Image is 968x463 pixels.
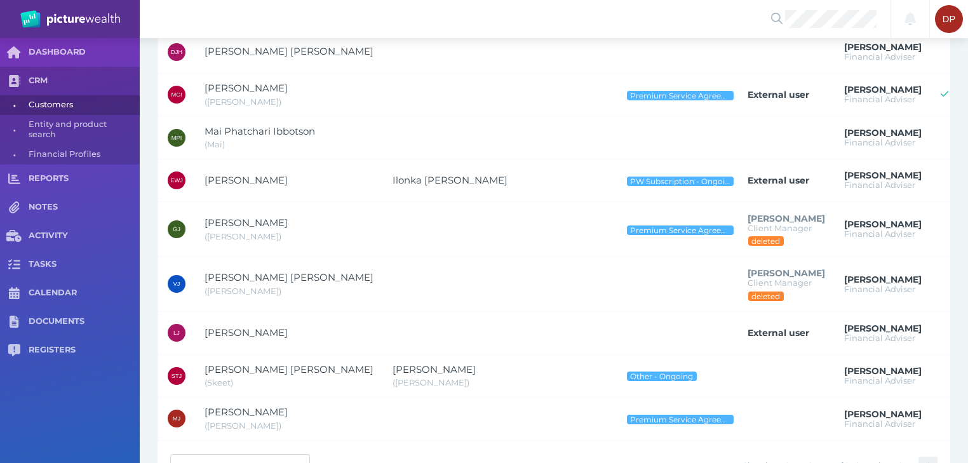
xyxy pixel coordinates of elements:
span: Financial Adviser [844,375,915,386]
span: Mai Phatchari Ibbotson [205,125,315,137]
div: Michael Charles Ibbotson [168,86,185,104]
div: David Parry [935,5,963,33]
span: CRM [29,76,140,86]
img: PW [20,10,120,28]
span: STJ [171,373,182,379]
span: Simon Matthews (DELETED) [748,267,825,279]
span: Financial Adviser [844,333,915,343]
span: deleted [751,236,781,246]
span: Skeet [205,377,233,387]
span: DJH [171,49,182,55]
span: Entity and product search [29,115,135,145]
span: David Parry [844,408,922,420]
span: Financial Adviser [844,419,915,429]
span: LJ [173,330,180,336]
div: Stephen Thomas Joy [168,367,185,385]
div: Gareth Jones [168,220,185,238]
span: EWJ [170,177,183,184]
span: Michael Charles Ibbotson [205,82,288,94]
span: David Parry [844,274,922,285]
span: External user [748,175,809,186]
span: Vanessa Joshua [205,271,373,283]
div: Daniel James Hunt [168,43,185,61]
span: Veronica Marie Joy [393,363,476,375]
span: CALENDAR [29,288,140,299]
span: Financial Adviser [844,180,915,190]
span: David Parry [844,41,922,53]
span: Financial Adviser [844,51,915,62]
span: David Parry [844,365,922,377]
span: Ronnie [393,377,469,387]
span: Other - Ongoing [629,372,694,381]
span: Gareth [205,231,281,241]
span: Mick [205,97,281,107]
span: External user [748,327,809,339]
span: Financial Adviser [844,284,915,294]
span: REPORTS [29,173,140,184]
span: Stephen Thomas Joy [205,363,373,375]
span: GJ [173,226,180,232]
span: Anthony Dermer (DELETED) [748,213,825,224]
span: Marc Jury [205,406,288,418]
span: Vanessa [205,286,281,296]
span: External user [748,89,809,100]
span: David Parry [844,127,922,138]
span: Welfie access active [941,89,948,100]
span: MPI [171,135,182,141]
span: Financial Adviser [844,137,915,147]
span: David Parry [844,218,922,230]
span: PW Subscription - Ongoing [629,177,731,186]
div: Mai Phatchari Ibbotson [168,129,185,147]
span: Lindsay Jowett [205,326,288,339]
span: MJ [173,415,180,422]
span: Client Manager (DELETED) [748,278,812,288]
span: Ilonka Katharina Jarvis [393,174,508,186]
span: TASKS [29,259,140,270]
span: Financial Profiles [29,145,135,164]
span: DOCUMENTS [29,316,140,327]
span: Marc [205,420,281,431]
span: Daniel James Hunt [205,45,373,57]
span: Premium Service Agreement - Ongoing [629,91,731,100]
span: Nancy Vos [844,170,922,181]
span: David Parry [844,323,922,334]
div: Lindsay Jowett [168,324,185,342]
span: MCI [171,91,182,98]
span: Premium Service Agreement - Fixed [629,415,731,424]
span: deleted [751,292,781,301]
span: REGISTERS [29,345,140,356]
span: Financial Adviser [844,229,915,239]
span: Client Manager (DELETED) [748,223,812,233]
span: ACTIVITY [29,231,140,241]
span: DASHBOARD [29,47,140,58]
div: Marc Jury [168,410,185,427]
span: Edward Walter Jarvis [205,174,288,186]
span: DP [943,14,955,24]
div: Edward Walter Jarvis [168,171,185,189]
span: David Parry [844,84,922,95]
span: Customers [29,95,135,115]
div: Vanessa Joshua [168,275,185,293]
span: VJ [173,281,180,287]
span: Gareth Jones [205,217,288,229]
span: Premium Service Agreement - Ongoing [629,225,731,235]
span: Financial Adviser [844,94,915,104]
span: NOTES [29,202,140,213]
span: Mai [205,139,225,149]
